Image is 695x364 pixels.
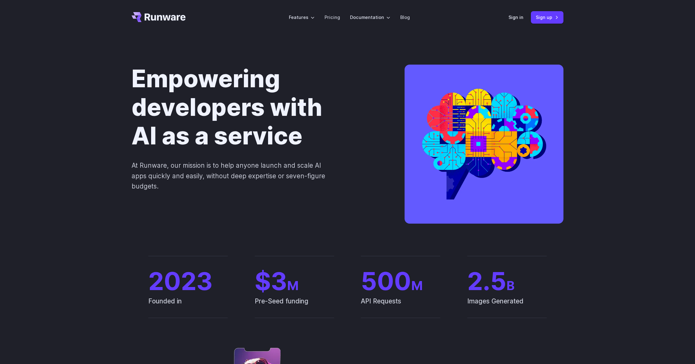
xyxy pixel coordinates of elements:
[350,14,390,21] label: Documentation
[400,14,410,21] a: Blog
[148,269,228,293] span: 2023
[287,278,299,293] span: M
[132,160,334,191] p: At Runware, our mission is to help anyone launch and scale AI apps quickly and easily, without de...
[148,296,228,318] span: Founded in
[467,296,547,318] span: Images Generated
[361,296,440,318] span: API Requests
[132,12,186,22] a: Go to /
[467,269,547,293] span: 2.5
[325,14,340,21] a: Pricing
[132,65,385,150] h1: Empowering developers with AI as a service
[506,278,515,293] span: B
[531,11,563,23] a: Sign up
[255,269,334,293] span: $3
[361,269,440,293] span: 500
[255,296,334,318] span: Pre-Seed funding
[405,65,563,224] img: A colorful illustration of a brain made up of circuit boards
[289,14,315,21] label: Features
[509,14,523,21] a: Sign in
[411,278,423,293] span: M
